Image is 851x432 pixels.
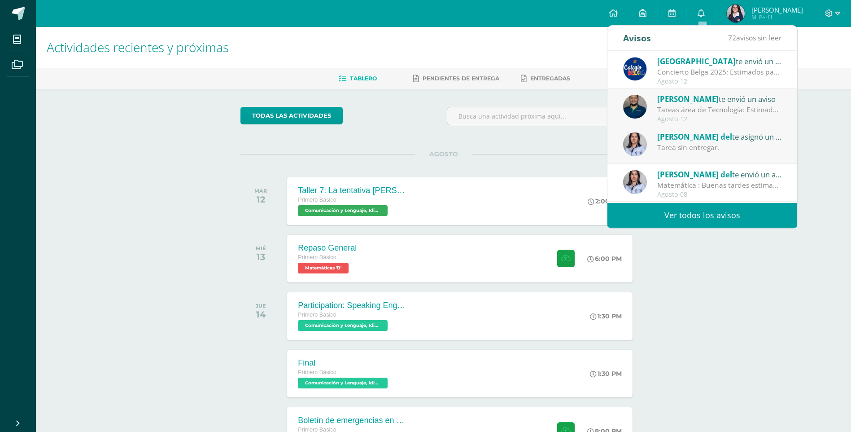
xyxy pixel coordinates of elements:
[350,75,377,82] span: Tablero
[240,107,343,124] a: todas las Actividades
[623,57,647,81] img: 919ad801bb7643f6f997765cf4083301.png
[623,26,651,50] div: Avisos
[657,78,782,85] div: Agosto 12
[590,312,622,320] div: 1:30 PM
[657,132,732,142] span: [PERSON_NAME] del
[521,71,570,86] a: Entregadas
[298,254,336,260] span: Primero Básico
[587,255,622,263] div: 6:00 PM
[657,180,782,190] div: Matemática : Buenas tardes estimados Padres de familia, espero que estén muy bien. Les quiero ped...
[298,186,406,195] div: Taller 7: La tentativa [PERSON_NAME]
[447,107,646,125] input: Busca una actividad próxima aquí...
[298,416,406,425] div: Boletín de emergencias en [GEOGRAPHIC_DATA]
[728,33,736,43] span: 72
[657,67,782,77] div: Concierto Belga 2025: Estimados padres y madres de familia: Les saludamos cordialmente deseando q...
[298,312,336,318] span: Primero Básico
[588,197,622,205] div: 2:00 PM
[256,309,266,320] div: 14
[657,94,719,104] span: [PERSON_NAME]
[254,194,267,205] div: 12
[256,303,266,309] div: JUE
[298,369,336,375] span: Primero Básico
[657,55,782,67] div: te envió un aviso
[657,131,782,142] div: te asignó un comentario en 'Porcentaje' para 'Matemáticas'
[298,358,390,368] div: Final
[657,142,782,153] div: Tarea sin entregar.
[623,170,647,194] img: 8adba496f07abd465d606718f465fded.png
[657,56,736,66] span: [GEOGRAPHIC_DATA]
[728,33,781,43] span: avisos sin leer
[298,243,357,253] div: Repaso General
[530,75,570,82] span: Entregadas
[47,39,229,56] span: Actividades recientes y próximas
[751,13,803,21] span: Mi Perfil
[623,132,647,156] img: 8adba496f07abd465d606718f465fded.png
[657,115,782,123] div: Agosto 12
[298,263,349,273] span: Matemáticas 'B'
[298,320,388,331] span: Comunicación y Lenguaje, Idioma Extranjero Inglés 'B'
[298,205,388,216] span: Comunicación y Lenguaje, Idioma Español 'B'
[254,188,267,194] div: MAR
[256,251,266,262] div: 13
[298,378,388,388] span: Comunicación y Lenguaje, Idioma Extranjero Inglés 'B'
[298,301,406,310] div: Participation: Speaking English
[423,75,499,82] span: Pendientes de entrega
[657,168,782,180] div: te envió un aviso
[657,93,782,105] div: te envió un aviso
[751,5,803,14] span: [PERSON_NAME]
[727,4,745,22] img: 96c3f6a9eaf4fd0ed7cf4cad4deebd47.png
[623,95,647,119] img: d75c63bec02e1283ee24e764633d115c.png
[657,169,732,180] span: [PERSON_NAME] del
[657,191,782,198] div: Agosto 08
[415,150,472,158] span: AGOSTO
[607,203,797,228] a: Ver todos los avisos
[413,71,499,86] a: Pendientes de entrega
[339,71,377,86] a: Tablero
[298,197,336,203] span: Primero Básico
[657,105,782,115] div: Tareas área de Tecnología: Estimados padres de familia: Reciban un cordial saludo. El motivo de e...
[256,245,266,251] div: MIÉ
[590,370,622,378] div: 1:30 PM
